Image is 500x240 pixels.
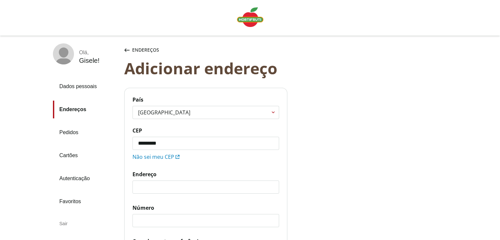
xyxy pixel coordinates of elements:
[53,147,119,164] a: Cartões
[132,96,279,103] span: País
[123,43,160,57] button: Endereços
[132,47,159,53] span: Endereços
[132,127,279,134] span: CEP
[133,214,279,227] input: Número
[132,204,279,211] span: Número
[234,5,266,31] a: Logo
[53,170,119,187] a: Autenticação
[53,216,119,231] div: Sair
[133,137,279,150] input: CEP
[132,171,279,178] span: Endereço
[53,101,119,118] a: Endereços
[237,7,263,27] img: Logo
[53,124,119,141] a: Pedidos
[133,181,279,193] input: Endereço
[53,78,119,95] a: Dados pessoais
[124,59,461,77] div: Adicionar endereço
[79,50,100,56] div: Olá ,
[79,57,100,64] div: Gisele !
[53,193,119,210] a: Favoritos
[132,153,179,160] a: Não sei meu CEP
